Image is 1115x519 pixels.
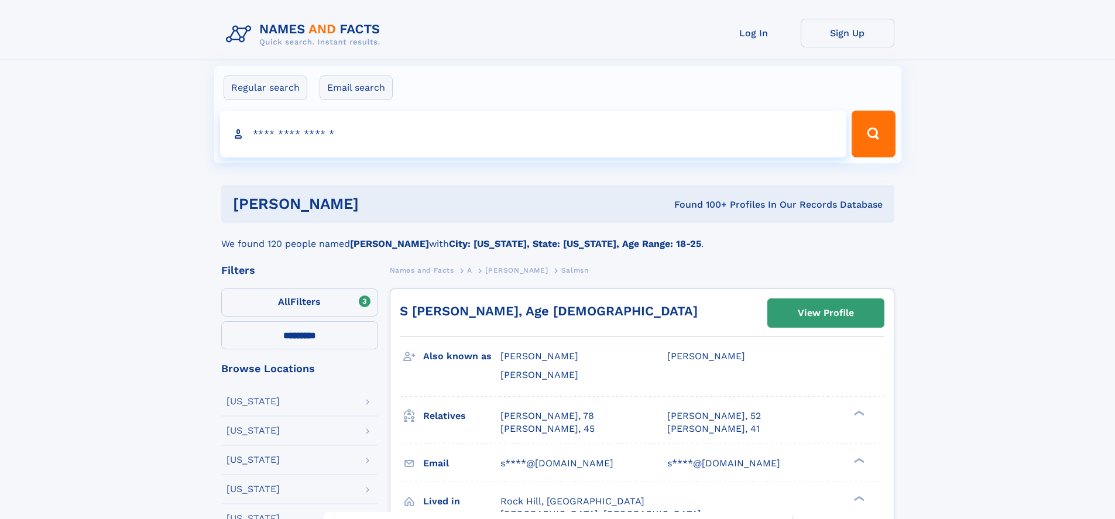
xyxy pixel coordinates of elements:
[449,238,701,249] b: City: [US_STATE], State: [US_STATE], Age Range: 18-25
[500,350,578,362] span: [PERSON_NAME]
[707,19,801,47] a: Log In
[423,491,500,511] h3: Lived in
[423,346,500,366] h3: Also known as
[278,296,290,307] span: All
[467,263,472,277] a: A
[851,409,865,417] div: ❯
[485,263,548,277] a: [PERSON_NAME]
[227,397,280,406] div: [US_STATE]
[423,406,500,426] h3: Relatives
[500,369,578,380] span: [PERSON_NAME]
[221,19,390,50] img: Logo Names and Facts
[851,494,865,502] div: ❯
[221,363,378,374] div: Browse Locations
[851,456,865,464] div: ❯
[500,422,595,435] a: [PERSON_NAME], 45
[400,304,698,318] a: S [PERSON_NAME], Age [DEMOGRAPHIC_DATA]
[801,19,894,47] a: Sign Up
[227,426,280,435] div: [US_STATE]
[798,300,854,326] div: View Profile
[390,263,454,277] a: Names and Facts
[768,299,884,327] a: View Profile
[667,422,760,435] a: [PERSON_NAME], 41
[667,410,761,422] a: [PERSON_NAME], 52
[221,265,378,276] div: Filters
[221,223,894,251] div: We found 120 people named with .
[852,111,895,157] button: Search Button
[227,484,280,494] div: [US_STATE]
[423,453,500,473] h3: Email
[485,266,548,274] span: [PERSON_NAME]
[233,197,517,211] h1: [PERSON_NAME]
[467,266,472,274] span: A
[224,75,307,100] label: Regular search
[227,455,280,465] div: [US_STATE]
[220,111,847,157] input: search input
[516,198,883,211] div: Found 100+ Profiles In Our Records Database
[667,350,745,362] span: [PERSON_NAME]
[320,75,393,100] label: Email search
[350,238,429,249] b: [PERSON_NAME]
[561,266,589,274] span: Salmsn
[500,496,644,507] span: Rock Hill, [GEOGRAPHIC_DATA]
[500,410,594,422] a: [PERSON_NAME], 78
[221,288,378,317] label: Filters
